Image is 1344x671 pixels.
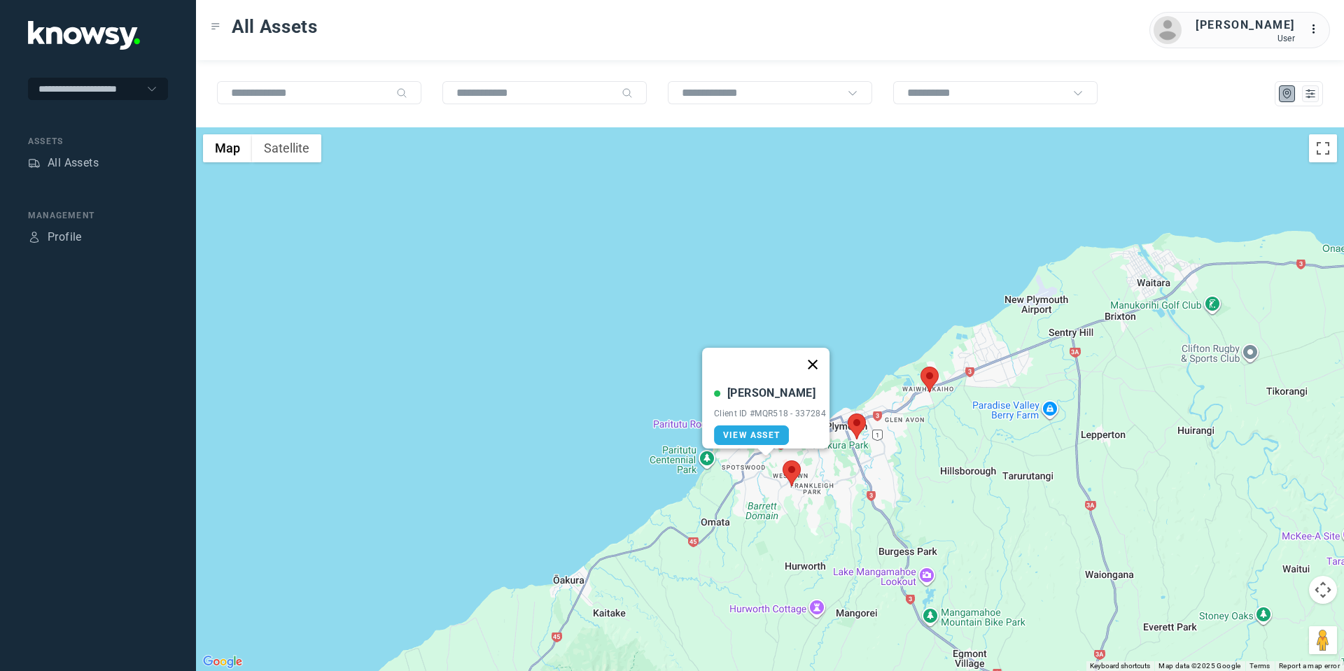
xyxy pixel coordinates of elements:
a: Open this area in Google Maps (opens a new window) [199,653,246,671]
a: Report a map error [1279,662,1340,670]
div: User [1196,34,1295,43]
button: Close [796,348,829,381]
button: Toggle fullscreen view [1309,134,1337,162]
div: [PERSON_NAME] [1196,17,1295,34]
div: : [1309,21,1326,40]
img: Google [199,653,246,671]
div: Toggle Menu [211,22,220,31]
span: Map data ©2025 Google [1158,662,1240,670]
div: Map [1281,87,1294,100]
div: Client ID #MQR518 - 337284 [714,409,826,418]
button: Keyboard shortcuts [1090,661,1150,671]
div: Profile [28,231,41,243]
span: All Assets [232,14,318,39]
div: Search [622,87,633,99]
div: Assets [28,157,41,169]
a: AssetsAll Assets [28,155,99,171]
img: Application Logo [28,21,140,50]
span: View Asset [723,430,780,440]
button: Map camera controls [1309,576,1337,604]
div: All Assets [48,155,99,171]
div: Profile [48,229,82,246]
div: List [1304,87,1317,100]
a: View Asset [714,425,789,445]
button: Show street map [203,134,252,162]
button: Drag Pegman onto the map to open Street View [1309,626,1337,654]
img: avatar.png [1154,16,1182,44]
div: Management [28,209,168,222]
div: : [1309,21,1326,38]
div: [PERSON_NAME] [727,385,815,402]
tspan: ... [1310,24,1324,34]
button: Show satellite imagery [252,134,321,162]
a: Terms (opens in new tab) [1249,662,1270,670]
a: ProfileProfile [28,229,82,246]
div: Search [396,87,407,99]
div: Assets [28,135,168,148]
